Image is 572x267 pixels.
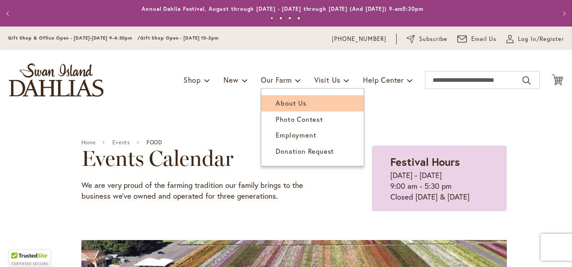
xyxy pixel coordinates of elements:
[276,130,316,139] span: Employment
[297,17,300,20] button: 4 of 4
[81,146,327,171] h2: Events Calendar
[314,75,340,85] span: Visit Us
[288,17,291,20] button: 3 of 4
[276,115,323,124] span: Photo Contest
[279,17,282,20] button: 2 of 4
[223,75,238,85] span: New
[506,35,564,44] a: Log In/Register
[81,139,95,146] a: Home
[554,4,572,22] button: Next
[142,5,424,12] a: Annual Dahlia Festival, August through [DATE] - [DATE] through [DATE] (And [DATE]) 9-am5:30pm
[270,17,273,20] button: 1 of 4
[390,155,460,169] strong: Festival Hours
[147,139,162,146] span: FOOD
[81,180,327,201] p: We are very proud of the farming tradition our family brings to the business we've owned and oper...
[407,35,447,44] a: Subscribe
[390,170,488,202] p: [DATE] - [DATE] 9:00 am - 5:30 pm Closed [DATE] & [DATE]
[518,35,564,44] span: Log In/Register
[112,139,130,146] a: Events
[8,35,140,41] span: Gift Shop & Office Open - [DATE]-[DATE] 9-4:30pm /
[332,35,386,44] a: [PHONE_NUMBER]
[9,63,103,97] a: store logo
[261,75,291,85] span: Our Farm
[183,75,201,85] span: Shop
[276,147,334,156] span: Donation Request
[471,35,497,44] span: Email Us
[457,35,497,44] a: Email Us
[276,98,306,107] span: About Us
[419,35,447,44] span: Subscribe
[363,75,404,85] span: Help Center
[140,35,219,41] span: Gift Shop Open - [DATE] 10-3pm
